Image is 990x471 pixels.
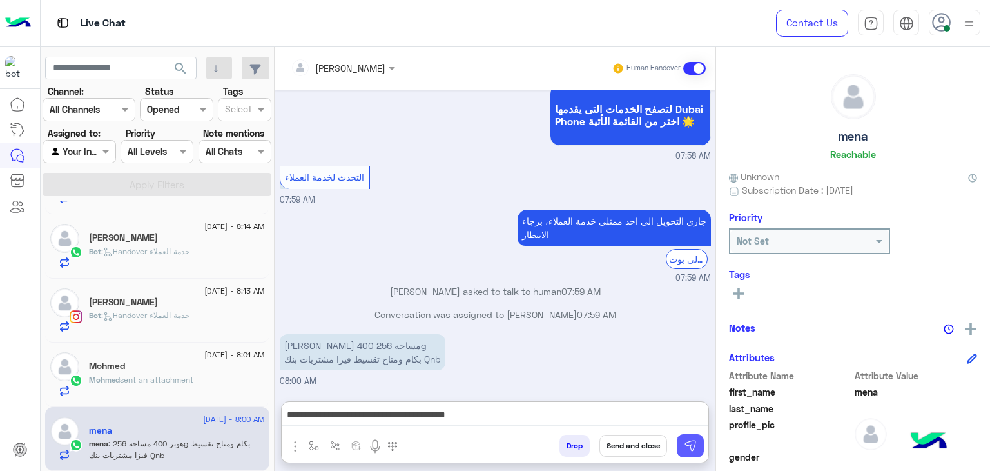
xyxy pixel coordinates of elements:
[48,126,101,140] label: Assigned to:
[855,385,978,399] span: mena
[285,172,364,183] span: التحدث لخدمة العملاء
[120,375,193,385] span: sent an attachment
[280,334,445,370] p: 29/8/2025, 8:00 AM
[48,85,84,98] label: Channel:
[204,349,264,361] span: [DATE] - 8:01 AM
[89,361,125,372] h5: Mohmed
[89,232,158,243] h5: Ahmed Elkady
[89,439,108,448] span: mena
[145,85,173,98] label: Status
[50,417,79,446] img: defaultAdmin.png
[855,418,887,450] img: defaultAdmin.png
[280,376,316,386] span: 08:00 AM
[81,15,126,32] p: Live Chat
[89,246,101,256] span: Bot
[346,435,367,456] button: create order
[165,57,197,85] button: search
[555,103,706,127] span: لتصفح الخدمات التى يقدمها Dubai Phone اختر من القائمة الأتية 🌟
[101,246,189,256] span: : Handover خدمة العملاء
[325,435,346,456] button: Trigger scenario
[280,308,711,321] p: Conversation was assigned to [PERSON_NAME]
[280,195,315,205] span: 07:59 AM
[561,286,601,297] span: 07:59 AM
[858,10,884,37] a: tab
[280,285,711,298] p: [PERSON_NAME] asked to talk to human
[330,441,340,451] img: Trigger scenario
[223,102,252,119] div: Select
[70,439,82,452] img: WhatsApp
[729,418,852,448] span: profile_pic
[864,16,878,31] img: tab
[961,15,977,32] img: profile
[729,385,852,399] span: first_name
[50,224,79,253] img: defaultAdmin.png
[89,425,112,436] h5: mena
[309,441,319,451] img: select flow
[729,212,762,223] h6: Priority
[729,369,852,383] span: Attribute Name
[855,450,978,464] span: null
[50,288,79,317] img: defaultAdmin.png
[70,374,82,387] img: WhatsApp
[666,249,708,269] div: الرجوع الى بوت
[965,323,976,335] img: add
[729,170,779,183] span: Unknown
[89,297,158,308] h5: Sara Naga
[203,126,264,140] label: Note mentions
[675,150,711,163] span: 07:58 AM
[351,441,362,451] img: create order
[287,439,303,454] img: send attachment
[50,352,79,381] img: defaultAdmin.png
[89,310,101,320] span: Bot
[43,173,271,196] button: Apply Filters
[387,441,398,452] img: make a call
[729,352,775,363] h6: Attributes
[838,129,868,144] h5: mena
[626,63,681,74] small: Human Handover
[203,414,264,425] span: [DATE] - 8:00 AM
[5,56,28,79] img: 1403182699927242
[742,183,853,197] span: Subscription Date : [DATE]
[675,272,711,285] span: 07:59 AM
[831,75,875,119] img: defaultAdmin.png
[684,439,697,452] img: send message
[204,221,264,232] span: [DATE] - 8:14 AM
[577,309,616,320] span: 07:59 AM
[855,369,978,383] span: Attribute Value
[173,61,188,76] span: search
[126,126,155,140] label: Priority
[89,375,120,385] span: Mohmed
[55,15,71,31] img: tab
[776,10,848,37] a: Contact Us
[304,435,325,456] button: select flow
[5,10,31,37] img: Logo
[599,435,667,457] button: Send and close
[729,402,852,416] span: last_name
[204,285,264,297] span: [DATE] - 8:13 AM
[559,435,590,457] button: Drop
[223,85,243,98] label: Tags
[367,439,383,454] img: send voice note
[518,210,711,246] p: 29/8/2025, 7:59 AM
[906,419,951,465] img: hulul-logo.png
[70,246,82,259] img: WhatsApp
[830,148,876,160] h6: Reachable
[899,16,914,31] img: tab
[729,450,852,464] span: gender
[944,324,954,334] img: notes
[729,322,755,334] h6: Notes
[89,439,250,460] span: هونر 400 مساحه 256g بكام ومتاح تقسيط فيزا مشتريات بنك Qnb
[101,310,189,320] span: : Handover خدمة العملاء
[70,310,82,323] img: Instagram
[729,268,977,280] h6: Tags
